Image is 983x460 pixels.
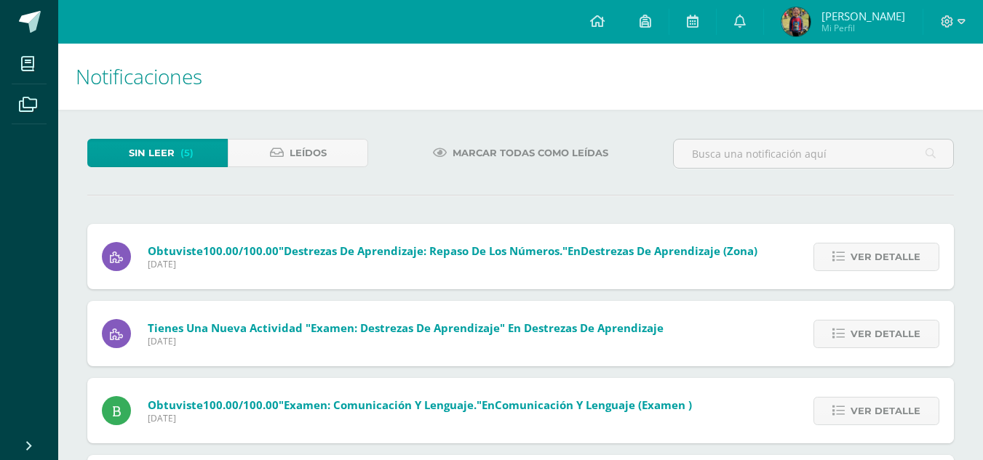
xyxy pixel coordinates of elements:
span: Marcar todas como leídas [453,140,608,166]
span: Mi Perfil [821,22,905,34]
span: 100.00/100.00 [203,398,279,412]
span: Tienes una nueva actividad "Examen: Destrezas de aprendizaje" En Destrezas de aprendizaje [148,320,664,335]
span: Obtuviste en [148,398,692,412]
span: [DATE] [148,258,757,270]
a: Sin leer(5) [87,139,228,167]
span: [PERSON_NAME] [821,9,905,23]
span: Notificaciones [76,62,202,90]
span: Comunicación y Lenguaje (Examen ) [495,398,692,412]
span: Ver detalle [851,398,920,424]
img: 54661874512d3b352df62aa2c84c13fc.png [781,7,811,36]
span: Ver detalle [851,320,920,347]
span: Ver detalle [851,243,920,270]
span: Leídos [290,140,327,166]
span: Obtuviste en [148,243,757,258]
span: (5) [180,140,194,166]
span: Sin leer [129,140,175,166]
input: Busca una notificación aquí [674,140,953,168]
span: "Examen: Comunicación y Lenguaje." [279,398,482,412]
span: "Destrezas de aprendizaje: Repaso de los números." [279,243,568,258]
span: [DATE] [148,412,692,424]
span: Destrezas de aprendizaje (Zona) [581,243,757,258]
a: Leídos [228,139,368,167]
span: 100.00/100.00 [203,243,279,258]
span: [DATE] [148,335,664,347]
a: Marcar todas como leídas [415,139,626,167]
